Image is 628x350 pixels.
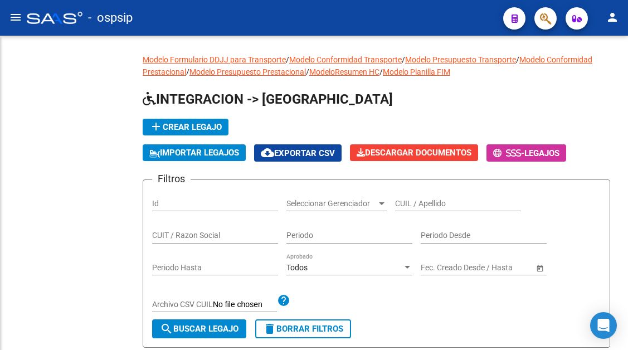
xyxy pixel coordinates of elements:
[350,144,478,161] button: Descargar Documentos
[357,148,471,158] span: Descargar Documentos
[405,55,516,64] a: Modelo Presupuesto Transporte
[9,11,22,24] mat-icon: menu
[152,300,213,309] span: Archivo CSV CUIL
[263,322,276,336] mat-icon: delete
[289,55,402,64] a: Modelo Conformidad Transporte
[286,199,377,208] span: Seleccionar Gerenciador
[160,322,173,336] mat-icon: search
[277,294,290,307] mat-icon: help
[149,148,239,158] span: IMPORTAR LEGAJOS
[534,262,546,274] button: Open calendar
[143,55,286,64] a: Modelo Formulario DDJJ para Transporte
[309,67,379,76] a: ModeloResumen HC
[143,91,393,107] span: INTEGRACION -> [GEOGRAPHIC_DATA]
[152,171,191,187] h3: Filtros
[286,263,308,272] span: Todos
[471,263,525,273] input: Fecha fin
[261,146,274,159] mat-icon: cloud_download
[149,122,222,132] span: Crear Legajo
[486,144,566,162] button: -Legajos
[160,324,238,334] span: Buscar Legajo
[421,263,461,273] input: Fecha inicio
[261,148,335,158] span: Exportar CSV
[493,148,524,158] span: -
[143,119,228,135] button: Crear Legajo
[213,300,277,310] input: Archivo CSV CUIL
[524,148,559,158] span: Legajos
[189,67,306,76] a: Modelo Presupuesto Prestacional
[88,6,133,30] span: - ospsip
[149,120,163,133] mat-icon: add
[590,312,617,339] div: Open Intercom Messenger
[606,11,619,24] mat-icon: person
[254,144,342,162] button: Exportar CSV
[255,319,351,338] button: Borrar Filtros
[143,144,246,161] button: IMPORTAR LEGAJOS
[383,67,450,76] a: Modelo Planilla FIM
[152,319,246,338] button: Buscar Legajo
[263,324,343,334] span: Borrar Filtros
